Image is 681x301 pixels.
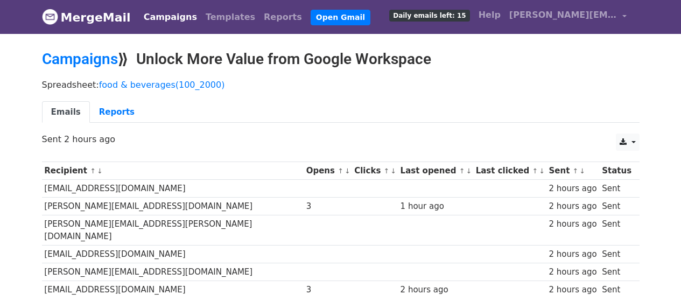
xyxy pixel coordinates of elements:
[42,263,304,281] td: [PERSON_NAME][EMAIL_ADDRESS][DOMAIN_NAME]
[42,198,304,215] td: [PERSON_NAME][EMAIL_ADDRESS][DOMAIN_NAME]
[42,9,58,25] img: MergeMail logo
[42,50,640,68] h2: ⟫ Unlock More Value from Google Workspace
[90,167,96,175] a: ↑
[42,134,640,145] p: Sent 2 hours ago
[398,162,473,180] th: Last opened
[345,167,350,175] a: ↓
[42,162,304,180] th: Recipient
[474,4,505,26] a: Help
[599,162,634,180] th: Status
[42,281,304,299] td: [EMAIL_ADDRESS][DOMAIN_NAME]
[549,266,596,278] div: 2 hours ago
[505,4,631,30] a: [PERSON_NAME][EMAIL_ADDRESS][DOMAIN_NAME]
[304,162,352,180] th: Opens
[579,167,585,175] a: ↓
[599,281,634,299] td: Sent
[599,263,634,281] td: Sent
[549,200,596,213] div: 2 hours ago
[549,284,596,296] div: 2 hours ago
[97,167,103,175] a: ↓
[401,200,471,213] div: 1 hour ago
[546,162,600,180] th: Sent
[42,50,118,68] a: Campaigns
[42,6,131,29] a: MergeMail
[390,167,396,175] a: ↓
[42,180,304,198] td: [EMAIL_ADDRESS][DOMAIN_NAME]
[549,248,596,261] div: 2 hours ago
[473,162,546,180] th: Last clicked
[306,200,349,213] div: 3
[573,167,579,175] a: ↑
[42,101,90,123] a: Emails
[42,79,640,90] p: Spreadsheet:
[201,6,259,28] a: Templates
[549,183,596,195] div: 2 hours ago
[42,245,304,263] td: [EMAIL_ADDRESS][DOMAIN_NAME]
[599,198,634,215] td: Sent
[509,9,617,22] span: [PERSON_NAME][EMAIL_ADDRESS][DOMAIN_NAME]
[384,167,390,175] a: ↑
[306,284,349,296] div: 3
[539,167,545,175] a: ↓
[42,215,304,246] td: [PERSON_NAME][EMAIL_ADDRESS][PERSON_NAME][DOMAIN_NAME]
[99,80,225,90] a: food & beverages(100_2000)
[459,167,465,175] a: ↑
[385,4,474,26] a: Daily emails left: 15
[532,167,538,175] a: ↑
[90,101,144,123] a: Reports
[599,215,634,246] td: Sent
[599,180,634,198] td: Sent
[599,245,634,263] td: Sent
[389,10,469,22] span: Daily emails left: 15
[338,167,343,175] a: ↑
[466,167,472,175] a: ↓
[259,6,306,28] a: Reports
[139,6,201,28] a: Campaigns
[311,10,370,25] a: Open Gmail
[401,284,471,296] div: 2 hours ago
[352,162,397,180] th: Clicks
[549,218,596,230] div: 2 hours ago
